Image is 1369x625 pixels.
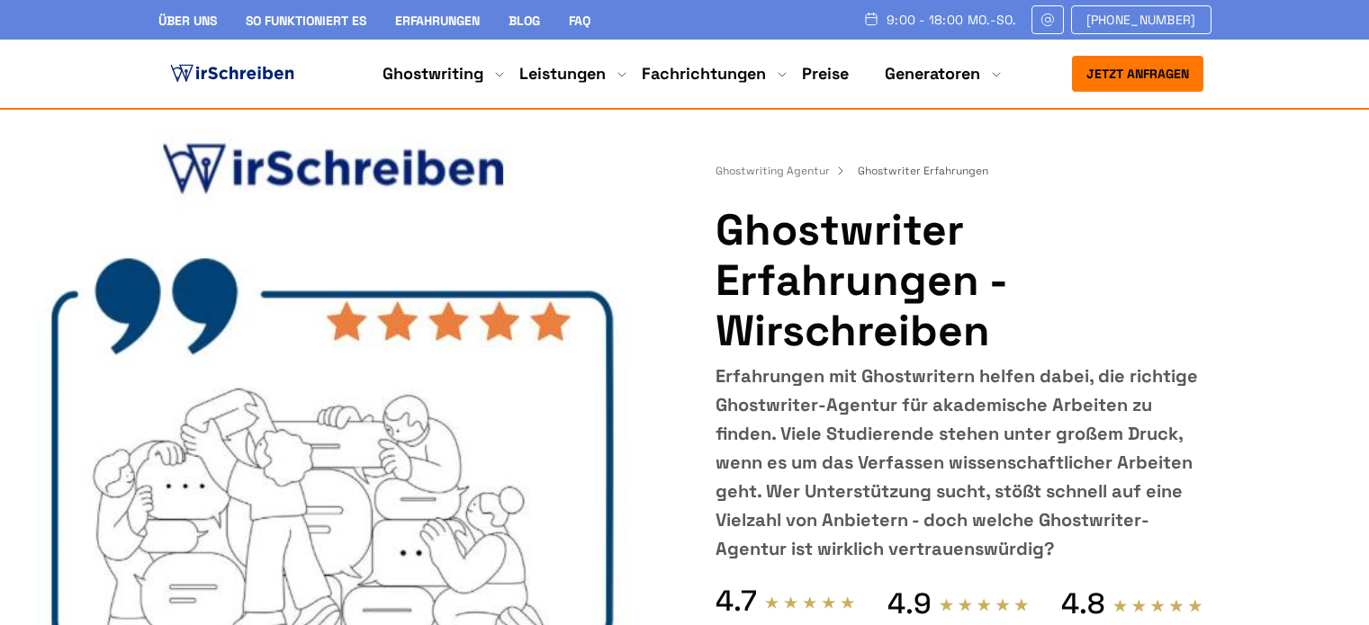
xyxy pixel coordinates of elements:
div: 4.7 [716,583,757,619]
a: Blog [509,13,540,29]
a: FAQ [569,13,590,29]
img: Email [1040,13,1056,27]
h1: Ghostwriter Erfahrungen - Wirschreiben [716,205,1202,356]
img: stars [939,597,1030,612]
a: Leistungen [519,63,606,85]
a: Fachrichtungen [642,63,766,85]
span: 9:00 - 18:00 Mo.-So. [887,13,1017,27]
button: Jetzt anfragen [1072,56,1203,92]
a: Erfahrungen [395,13,480,29]
a: Ghostwriting Agentur [716,164,854,178]
img: Schedule [863,12,879,26]
a: [PHONE_NUMBER] [1071,5,1211,34]
img: stars [1112,598,1203,613]
span: Ghostwriter Erfahrungen [858,164,988,178]
a: So funktioniert es [246,13,366,29]
span: [PHONE_NUMBER] [1086,13,1196,27]
div: 4.8 [1061,585,1105,621]
div: 4.9 [887,585,932,621]
img: stars [764,595,856,611]
a: Generatoren [885,63,980,85]
a: Ghostwriting [383,63,483,85]
a: Über uns [158,13,217,29]
a: Preise [802,63,849,84]
div: Erfahrungen mit Ghostwritern helfen dabei, die richtige Ghostwriter-Agentur für akademische Arbei... [716,362,1202,563]
img: logo ghostwriter-österreich [167,60,298,87]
